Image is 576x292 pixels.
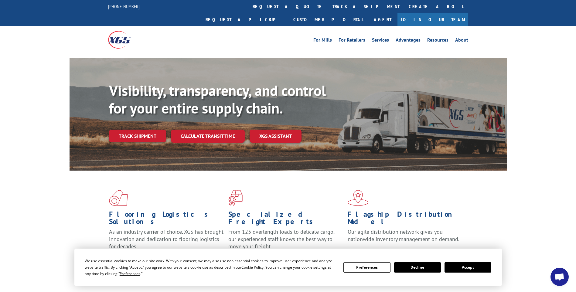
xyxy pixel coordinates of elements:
p: From 123 overlength loads to delicate cargo, our experienced staff knows the best way to move you... [228,228,343,255]
h1: Flooring Logistics Solutions [109,211,224,228]
a: Learn More > [348,248,423,255]
h1: Specialized Freight Experts [228,211,343,228]
span: Our agile distribution network gives you nationwide inventory management on demand. [348,228,459,243]
span: Preferences [120,271,140,276]
span: As an industry carrier of choice, XGS has brought innovation and dedication to flooring logistics... [109,228,223,250]
img: xgs-icon-flagship-distribution-model-red [348,190,369,206]
a: XGS ASSISTANT [250,130,302,143]
button: Preferences [343,262,390,273]
button: Accept [445,262,491,273]
h1: Flagship Distribution Model [348,211,462,228]
a: Advantages [396,38,421,44]
a: Request a pickup [201,13,289,26]
div: Open chat [550,268,569,286]
b: Visibility, transparency, and control for your entire supply chain. [109,81,326,117]
a: Join Our Team [397,13,468,26]
a: Services [372,38,389,44]
a: For Mills [313,38,332,44]
a: Calculate transit time [171,130,245,143]
span: Cookie Policy [241,265,264,270]
a: For Retailers [339,38,365,44]
a: Customer Portal [289,13,368,26]
button: Decline [394,262,441,273]
a: Agent [368,13,397,26]
div: Cookie Consent Prompt [74,249,502,286]
a: Resources [427,38,448,44]
img: xgs-icon-total-supply-chain-intelligence-red [109,190,128,206]
a: Track shipment [109,130,166,142]
a: [PHONE_NUMBER] [108,3,140,9]
img: xgs-icon-focused-on-flooring-red [228,190,243,206]
a: About [455,38,468,44]
div: We use essential cookies to make our site work. With your consent, we may also use non-essential ... [85,258,336,277]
